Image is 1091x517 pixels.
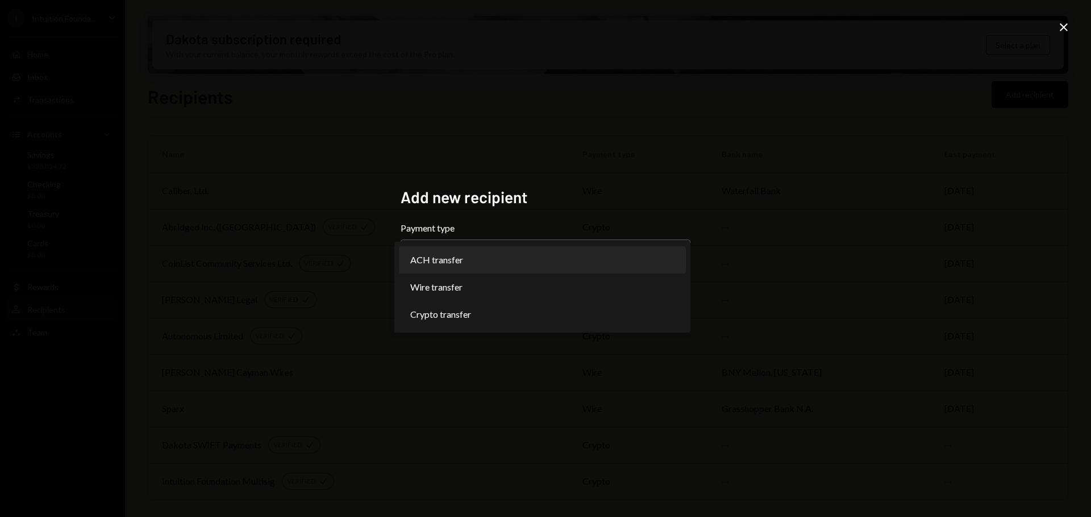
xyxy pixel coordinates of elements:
[410,308,471,321] span: Crypto transfer
[410,280,463,294] span: Wire transfer
[401,239,690,271] button: Payment type
[401,186,690,208] h2: Add new recipient
[410,253,463,267] span: ACH transfer
[401,221,690,235] label: Payment type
